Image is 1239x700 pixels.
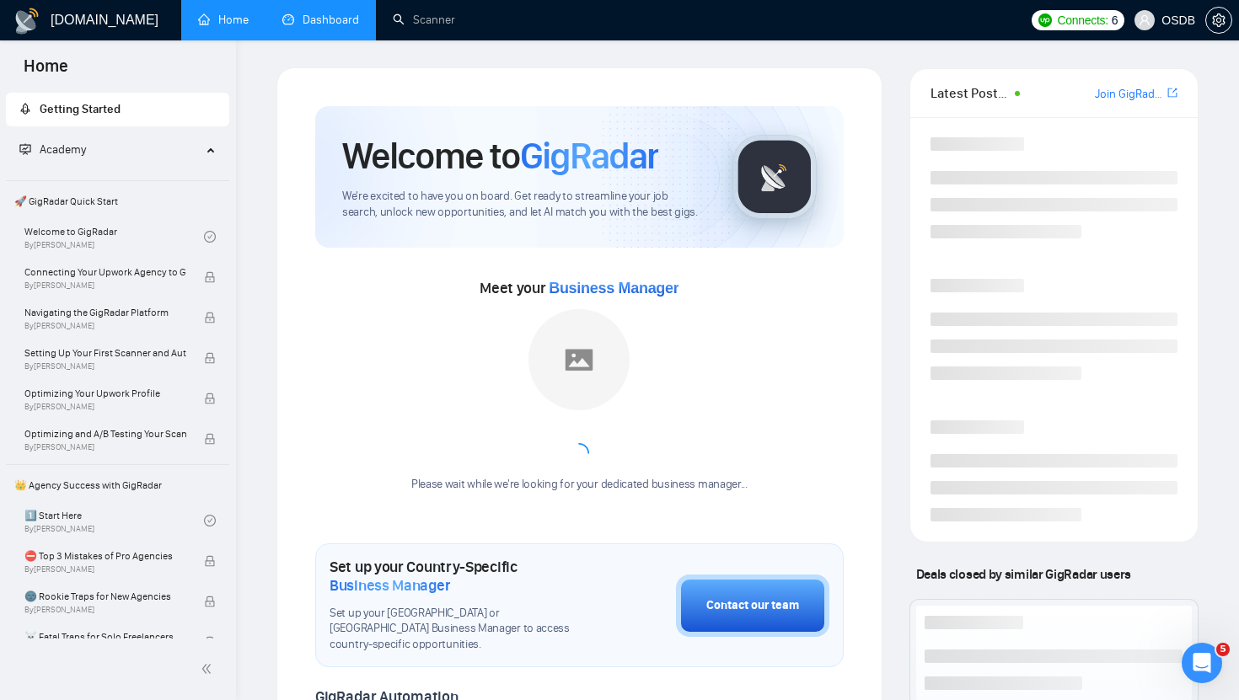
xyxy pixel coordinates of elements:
span: By [PERSON_NAME] [24,442,186,452]
span: ☠️ Fatal Traps for Solo Freelancers [24,628,186,645]
span: By [PERSON_NAME] [24,605,186,615]
a: Welcome to GigRadarBy[PERSON_NAME] [24,218,204,255]
img: upwork-logo.png [1038,13,1052,27]
span: lock [204,312,216,323]
span: Getting Started [40,102,121,116]
span: GigRadar [520,133,658,179]
li: Getting Started [6,93,229,126]
span: 🚀 GigRadar Quick Start [8,184,228,218]
div: Contact our team [706,596,799,615]
span: export [1167,86,1177,99]
div: Please wait while we're looking for your dedicated business manager... [401,477,758,493]
span: Business Manager [549,280,678,297]
span: Optimizing and A/B Testing Your Scanner for Better Results [24,425,186,442]
a: homeHome [198,13,249,27]
span: check-circle [204,231,216,243]
span: lock [204,393,216,404]
span: Latest Posts from the GigRadar Community [931,83,1011,104]
span: Connecting Your Upwork Agency to GigRadar [24,264,186,281]
a: export [1167,85,1177,101]
img: logo [13,8,40,35]
img: gigradar-logo.png [732,135,817,219]
span: By [PERSON_NAME] [24,321,186,331]
span: By [PERSON_NAME] [24,361,186,371]
span: double-left [201,660,217,677]
span: Set up your [GEOGRAPHIC_DATA] or [GEOGRAPHIC_DATA] Business Manager to access country-specific op... [330,606,592,654]
span: Academy [19,142,86,157]
span: loading [565,439,593,468]
span: lock [204,596,216,607]
a: setting [1205,13,1232,27]
span: By [PERSON_NAME] [24,402,186,412]
a: Join GigRadar Slack Community [1095,85,1164,104]
span: Setting Up Your First Scanner and Auto-Bidder [24,345,186,361]
span: Deals closed by similar GigRadar users [909,559,1138,589]
span: By [PERSON_NAME] [24,564,186,574]
span: Meet your [480,279,678,297]
span: 6 [1112,11,1118,29]
span: Navigating the GigRadar Platform [24,304,186,321]
span: check-circle [204,515,216,526]
span: rocket [19,103,31,115]
span: setting [1206,13,1231,27]
span: user [1139,14,1150,26]
a: 1️⃣ Start HereBy[PERSON_NAME] [24,502,204,539]
span: lock [204,271,216,283]
span: Academy [40,142,86,157]
span: lock [204,433,216,445]
span: 🌚 Rookie Traps for New Agencies [24,588,186,605]
span: Optimizing Your Upwork Profile [24,385,186,402]
span: 👑 Agency Success with GigRadar [8,468,228,502]
span: We're excited to have you on board. Get ready to streamline your job search, unlock new opportuni... [342,189,705,221]
span: 5 [1216,643,1230,656]
span: Business Manager [330,576,450,595]
span: fund-projection-screen [19,143,31,155]
button: Contact our team [676,574,829,637]
h1: Set up your Country-Specific [330,558,592,595]
span: lock [204,555,216,567]
span: Home [10,54,82,89]
img: placeholder.png [528,309,630,410]
span: Connects: [1057,11,1108,29]
span: lock [204,352,216,364]
a: searchScanner [393,13,455,27]
iframe: Intercom live chat [1182,643,1222,683]
span: lock [204,636,216,648]
h1: Welcome to [342,133,658,179]
button: setting [1205,7,1232,34]
span: ⛔ Top 3 Mistakes of Pro Agencies [24,548,186,564]
span: By [PERSON_NAME] [24,281,186,291]
a: dashboardDashboard [282,13,359,27]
